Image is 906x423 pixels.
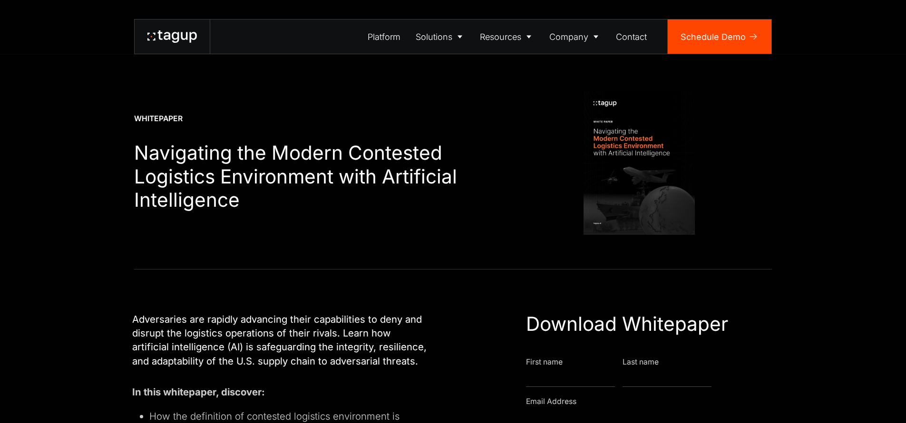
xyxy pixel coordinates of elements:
a: Schedule Demo [668,19,771,54]
div: Solutions [416,30,452,43]
div: Company [549,30,588,43]
div: Schedule Demo [681,30,746,43]
strong: In this whitepaper, discover: [132,386,265,398]
div: First name [526,357,615,367]
div: Contact [616,30,647,43]
h1: Navigating the Modern Contested Logistics Environment with Artificial Intelligence [134,141,472,211]
div: Resources [480,30,521,43]
img: Whitepaper Cover [584,91,695,235]
a: Company [542,19,609,54]
a: Solutions [408,19,473,54]
a: Resources [473,19,542,54]
a: Platform [360,19,409,54]
div: Email Address [526,396,757,407]
div: Platform [368,30,400,43]
a: Contact [609,19,655,54]
p: Adversaries are rapidly advancing their capabilities to deny and disrupt the logistics operations... [132,312,428,368]
div: Download Whitepaper [526,312,757,336]
div: Last name [623,357,711,367]
div: Whitepaper [134,114,472,124]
